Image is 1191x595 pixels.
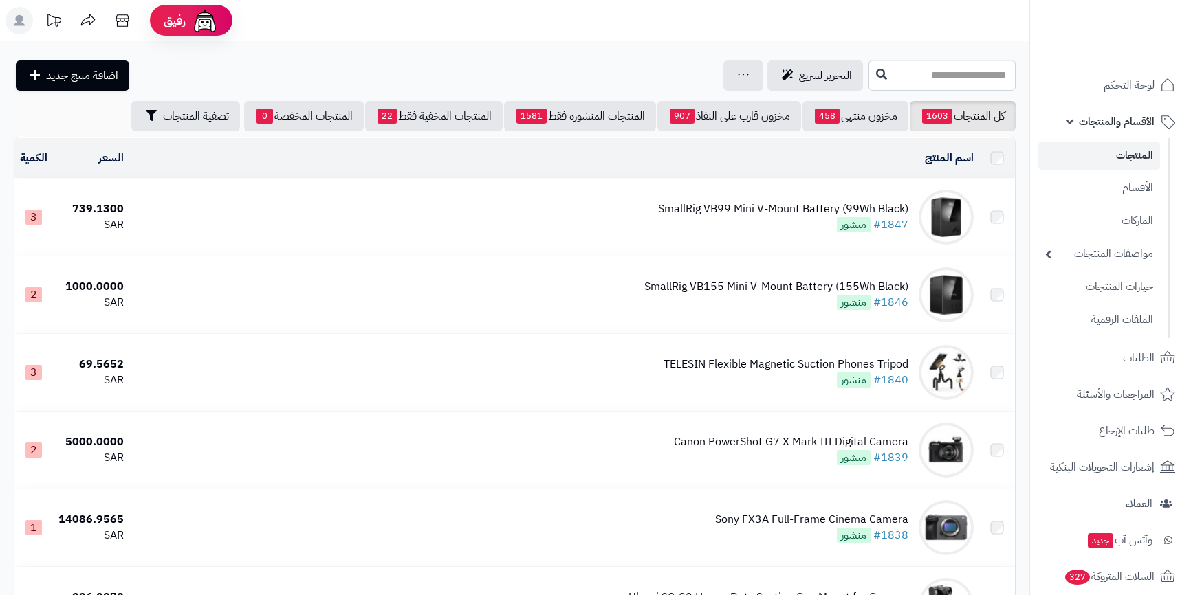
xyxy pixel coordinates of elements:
div: 14086.9565 [58,512,124,528]
a: إشعارات التحويلات البنكية [1038,451,1183,484]
span: وآتس آب [1086,530,1152,550]
a: #1838 [873,527,908,543]
span: 327 [1065,570,1090,585]
img: TELESIN Flexible Magnetic Suction Phones Tripod [919,345,974,400]
a: تحديثات المنصة [36,7,71,38]
a: كل المنتجات1603 [910,101,1016,131]
span: 2 [25,442,42,458]
a: الطلبات [1038,341,1183,374]
div: 69.5652 [58,357,124,372]
a: السعر [98,150,124,166]
div: SAR [58,295,124,311]
a: #1840 [873,372,908,388]
span: رفيق [164,12,186,29]
img: Canon PowerShot G7 X Mark III Digital Camera [919,423,974,478]
a: الكمية [20,150,47,166]
a: مواصفات المنتجات [1038,239,1160,269]
div: SAR [58,450,124,466]
span: تصفية المنتجات [163,108,229,124]
span: لوحة التحكم [1104,76,1155,95]
span: الطلبات [1123,348,1155,368]
span: منشور [837,217,871,232]
div: SAR [58,217,124,233]
span: طلبات الإرجاع [1099,421,1155,440]
span: منشور [837,372,871,388]
a: طلبات الإرجاع [1038,414,1183,447]
a: مخزون منتهي458 [802,101,908,131]
a: الملفات الرقمية [1038,305,1160,335]
a: مخزون قارب على النفاذ907 [657,101,801,131]
div: Canon PowerShot G7 X Mark III Digital Camera [674,434,908,450]
a: لوحة التحكم [1038,69,1183,102]
span: العملاء [1126,494,1152,513]
a: #1846 [873,294,908,311]
a: المنتجات المخفضة0 [244,101,364,131]
a: #1839 [873,449,908,466]
span: 22 [378,109,397,124]
span: منشور [837,295,871,310]
a: السلات المتروكة327 [1038,560,1183,593]
span: 3 [25,365,42,380]
a: المراجعات والأسئلة [1038,378,1183,411]
span: إشعارات التحويلات البنكية [1050,458,1155,477]
img: Sony FX3A Full-Frame Cinema Camera [919,500,974,555]
span: 1603 [922,109,952,124]
a: اضافة منتج جديد [16,60,129,91]
a: وآتس آبجديد [1038,524,1183,557]
a: اسم المنتج [925,150,974,166]
a: التحرير لسريع [767,60,863,91]
div: Sony FX3A Full-Frame Cinema Camera [715,512,908,528]
div: 739.1300 [58,201,124,217]
span: 3 [25,210,42,225]
span: منشور [837,528,871,543]
span: 1 [25,520,42,535]
span: السلات المتروكة [1064,567,1155,586]
span: المراجعات والأسئلة [1077,385,1155,404]
div: 5000.0000 [58,434,124,450]
span: 2 [25,287,42,302]
span: منشور [837,450,871,465]
a: الماركات [1038,206,1160,236]
a: خيارات المنتجات [1038,272,1160,302]
div: SAR [58,528,124,543]
a: المنتجات المخفية فقط22 [365,101,503,131]
span: اضافة منتج جديد [46,67,118,84]
span: جديد [1088,533,1113,548]
span: التحرير لسريع [799,67,852,84]
img: logo-2.png [1097,36,1178,65]
img: SmallRig VB99 Mini V-Mount Battery (99Wh Black) [919,190,974,245]
a: المنتجات [1038,142,1160,170]
span: 0 [256,109,273,124]
div: TELESIN Flexible Magnetic Suction Phones Tripod [664,357,908,372]
a: الأقسام [1038,173,1160,203]
img: ai-face.png [191,7,219,34]
div: SmallRig VB155 Mini V-Mount Battery (155Wh Black) [644,279,908,295]
span: الأقسام والمنتجات [1079,112,1155,131]
span: 1581 [516,109,547,124]
a: العملاء [1038,487,1183,520]
div: 1000.0000 [58,279,124,295]
div: SAR [58,372,124,388]
a: #1847 [873,216,908,233]
button: تصفية المنتجات [131,101,240,131]
span: 907 [670,109,695,124]
span: 458 [815,109,840,124]
img: SmallRig VB155 Mini V-Mount Battery (155Wh Black) [919,267,974,322]
div: SmallRig VB99 Mini V-Mount Battery (99Wh Black) [658,201,908,217]
a: المنتجات المنشورة فقط1581 [504,101,656,131]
